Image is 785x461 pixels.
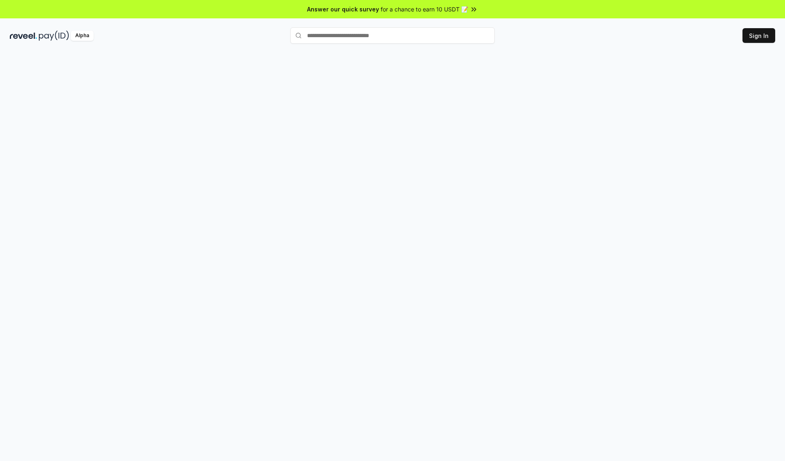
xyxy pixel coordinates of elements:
img: pay_id [39,31,69,41]
img: reveel_dark [10,31,37,41]
span: for a chance to earn 10 USDT 📝 [381,5,468,13]
button: Sign In [742,28,775,43]
div: Alpha [71,31,94,41]
span: Answer our quick survey [307,5,379,13]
